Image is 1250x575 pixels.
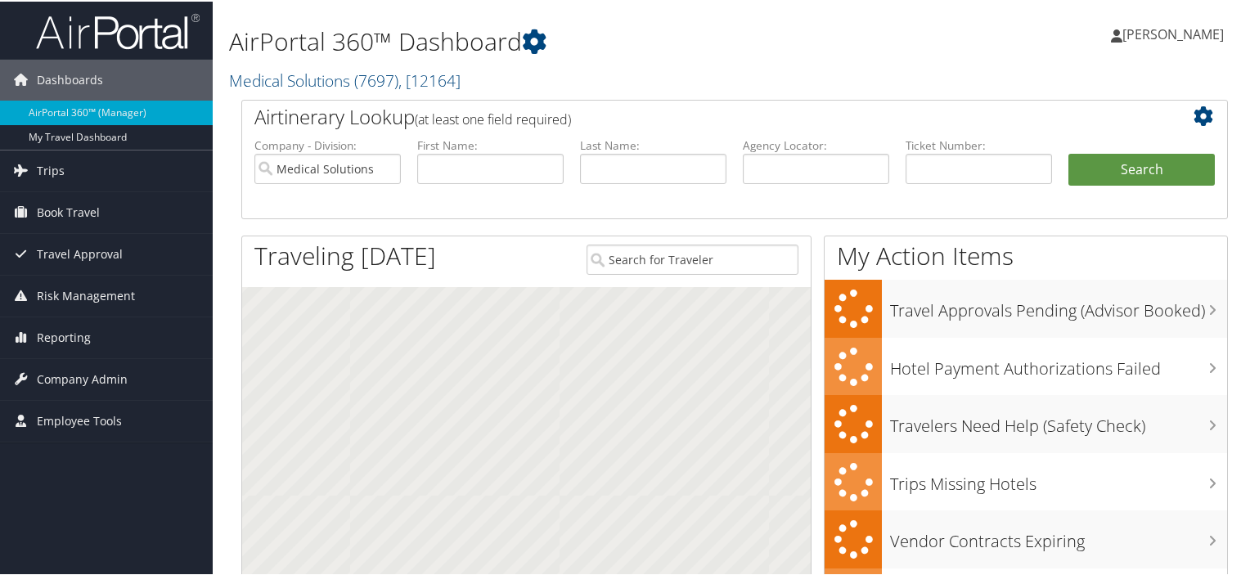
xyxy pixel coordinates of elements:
[890,463,1227,494] h3: Trips Missing Hotels
[37,58,103,99] span: Dashboards
[1122,24,1224,42] span: [PERSON_NAME]
[37,316,91,357] span: Reporting
[37,191,100,231] span: Book Travel
[37,274,135,315] span: Risk Management
[825,451,1227,510] a: Trips Missing Hotels
[37,399,122,440] span: Employee Tools
[229,68,461,90] a: Medical Solutions
[417,136,564,152] label: First Name:
[743,136,889,152] label: Agency Locator:
[37,232,123,273] span: Travel Approval
[825,237,1227,272] h1: My Action Items
[415,109,571,127] span: (at least one field required)
[890,290,1227,321] h3: Travel Approvals Pending (Advisor Booked)
[1111,8,1240,57] a: [PERSON_NAME]
[354,68,398,90] span: ( 7697 )
[37,149,65,190] span: Trips
[580,136,726,152] label: Last Name:
[825,336,1227,394] a: Hotel Payment Authorizations Failed
[587,243,799,273] input: Search for Traveler
[254,101,1133,129] h2: Airtinerary Lookup
[229,23,903,57] h1: AirPortal 360™ Dashboard
[890,520,1227,551] h3: Vendor Contracts Expiring
[36,11,200,49] img: airportal-logo.png
[890,405,1227,436] h3: Travelers Need Help (Safety Check)
[890,348,1227,379] h3: Hotel Payment Authorizations Failed
[398,68,461,90] span: , [ 12164 ]
[825,278,1227,336] a: Travel Approvals Pending (Advisor Booked)
[825,509,1227,567] a: Vendor Contracts Expiring
[906,136,1052,152] label: Ticket Number:
[254,136,401,152] label: Company - Division:
[825,393,1227,451] a: Travelers Need Help (Safety Check)
[1068,152,1215,185] button: Search
[254,237,436,272] h1: Traveling [DATE]
[37,357,128,398] span: Company Admin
